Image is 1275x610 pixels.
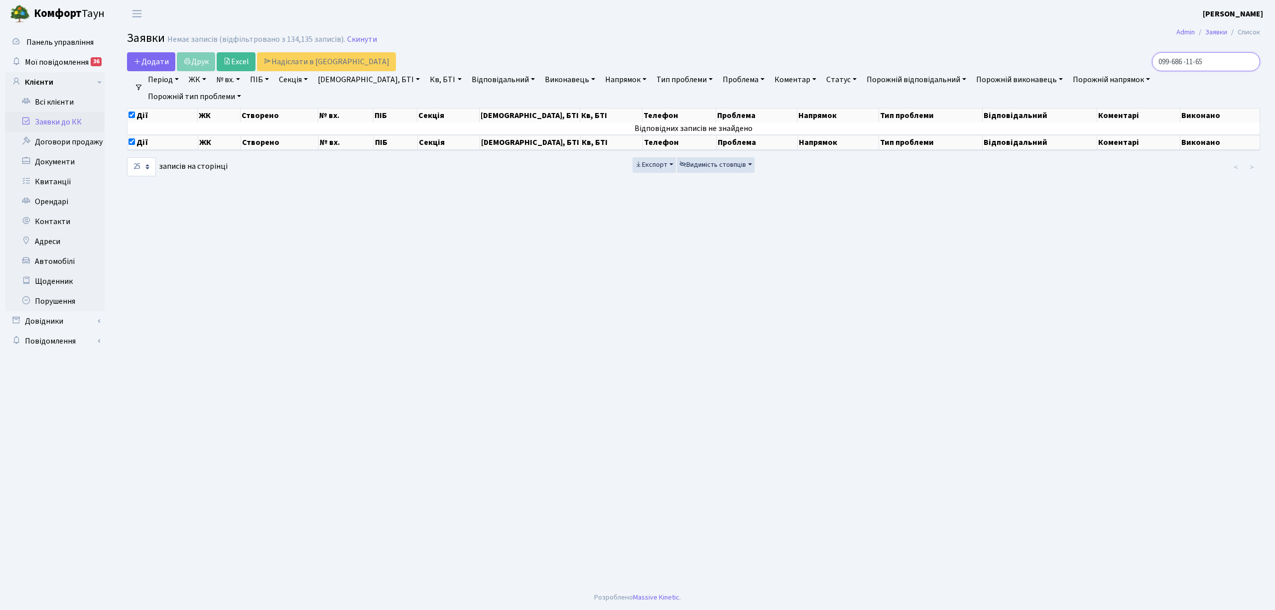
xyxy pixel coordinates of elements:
a: Адреси [5,232,105,251]
a: № вх. [212,71,244,88]
th: ЖК [198,135,241,150]
a: [DEMOGRAPHIC_DATA], БТІ [314,71,424,88]
div: 36 [91,57,102,66]
th: Відповідальний [983,109,1097,122]
a: Клієнти [5,72,105,92]
a: Порожній відповідальний [863,71,970,88]
th: № вх. [318,109,374,122]
div: Розроблено . [594,592,681,603]
th: Відповідальний [983,135,1097,150]
span: Експорт [635,160,667,170]
a: Виконавець [541,71,599,88]
th: ЖК [198,109,241,122]
th: ПІБ [374,135,418,150]
nav: breadcrumb [1161,22,1275,43]
th: Телефон [643,135,717,150]
span: Мої повідомлення [25,57,89,68]
a: Відповідальний [468,71,539,88]
label: записів на сторінці [127,157,228,176]
a: Документи [5,152,105,172]
img: logo.png [10,4,30,24]
a: ПІБ [246,71,273,88]
a: Контакти [5,212,105,232]
th: Виконано [1180,135,1260,150]
th: Секція [417,109,480,122]
th: Коментарі [1097,135,1180,150]
th: Дії [127,135,198,150]
a: Коментар [770,71,820,88]
a: Порожній тип проблеми [144,88,245,105]
a: Скинути [347,35,377,44]
a: Всі клієнти [5,92,105,112]
th: Створено [241,109,318,122]
a: Щоденник [5,271,105,291]
button: Видимість стовпців [677,157,755,173]
a: Квитанції [5,172,105,192]
a: Кв, БТІ [426,71,465,88]
a: Панель управління [5,32,105,52]
a: Проблема [719,71,768,88]
a: Статус [822,71,861,88]
div: Немає записів (відфільтровано з 134,135 записів). [167,35,345,44]
a: Секція [275,71,312,88]
a: Мої повідомлення36 [5,52,105,72]
th: ПІБ [374,109,417,122]
span: Додати [133,56,169,67]
td: Відповідних записів не знайдено [127,122,1260,134]
a: Порожній виконавець [972,71,1067,88]
b: [PERSON_NAME] [1203,8,1263,19]
a: Додати [127,52,175,71]
button: Переключити навігацію [125,5,149,22]
th: Тип проблеми [879,109,983,122]
th: Кв, БТІ [580,109,642,122]
a: Порожній напрямок [1069,71,1154,88]
th: [DEMOGRAPHIC_DATA], БТІ [480,109,580,122]
a: [PERSON_NAME] [1203,8,1263,20]
input: Пошук... [1152,52,1260,71]
th: Телефон [642,109,716,122]
a: Напрямок [601,71,650,88]
th: Виконано [1180,109,1260,122]
a: Excel [217,52,255,71]
span: Видимість стовпців [679,160,746,170]
span: Панель управління [26,37,94,48]
button: Експорт [633,157,676,173]
a: Повідомлення [5,331,105,351]
th: [DEMOGRAPHIC_DATA], БТІ [480,135,581,150]
a: Заявки [1205,27,1227,37]
th: Проблема [717,135,798,150]
select: записів на сторінці [127,157,156,176]
a: Договори продажу [5,132,105,152]
th: Проблема [716,109,797,122]
li: Список [1227,27,1260,38]
th: Тип проблеми [879,135,983,150]
b: Комфорт [34,5,82,21]
th: Створено [241,135,319,150]
span: Таун [34,5,105,22]
span: Заявки [127,29,165,47]
a: Орендарі [5,192,105,212]
a: Admin [1176,27,1195,37]
a: Автомобілі [5,251,105,271]
th: Дії [127,109,198,122]
th: Кв, БТІ [581,135,643,150]
th: Коментарі [1097,109,1180,122]
th: Секція [418,135,480,150]
th: Напрямок [798,135,879,150]
a: Період [144,71,183,88]
a: Довідники [5,311,105,331]
a: Заявки до КК [5,112,105,132]
a: Порушення [5,291,105,311]
th: Напрямок [797,109,879,122]
a: Massive Kinetic [633,592,679,603]
a: Тип проблеми [652,71,717,88]
a: ЖК [185,71,210,88]
th: № вх. [319,135,374,150]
